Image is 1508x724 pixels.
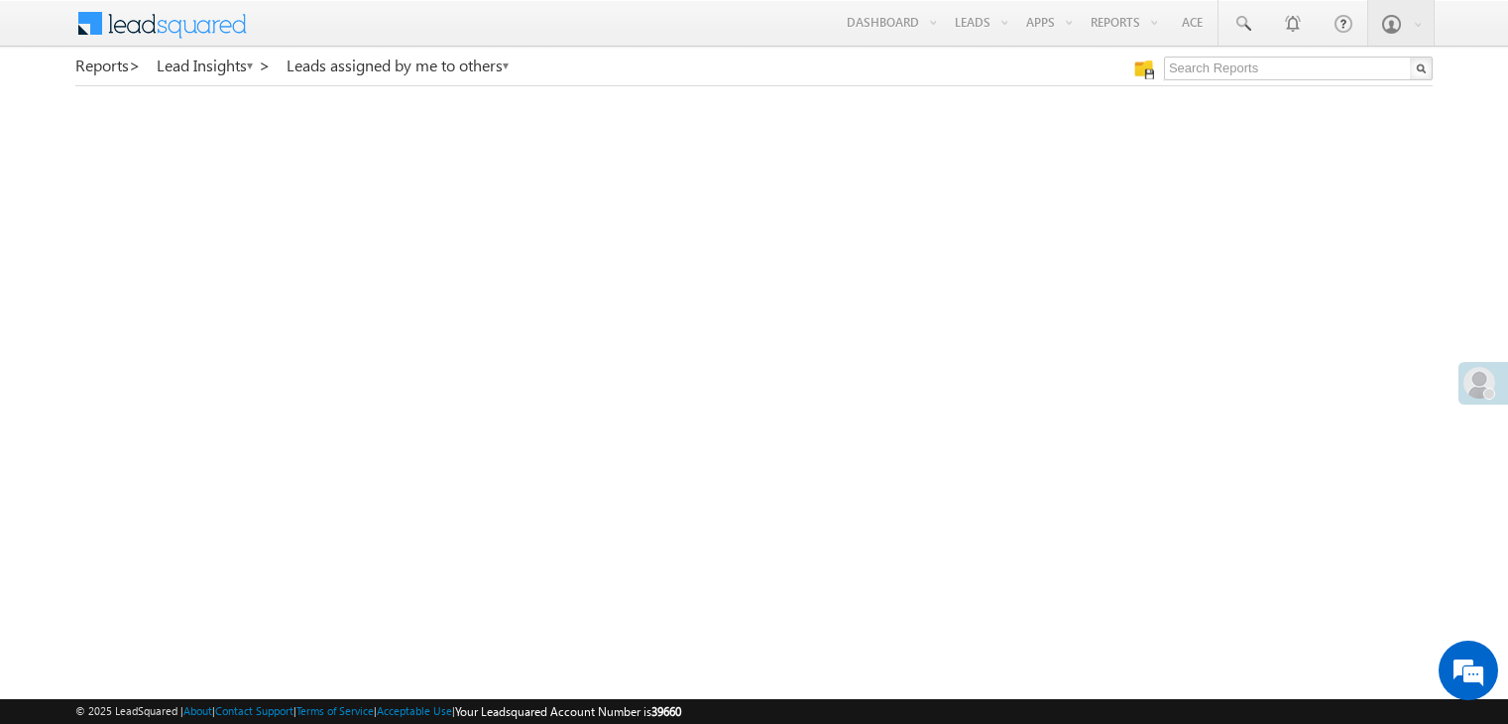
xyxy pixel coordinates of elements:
[296,704,374,717] a: Terms of Service
[455,704,681,719] span: Your Leadsquared Account Number is
[259,54,271,76] span: >
[215,704,293,717] a: Contact Support
[157,57,271,74] a: Lead Insights >
[75,57,141,74] a: Reports>
[183,704,212,717] a: About
[75,702,681,721] span: © 2025 LeadSquared | | | | |
[287,57,511,74] a: Leads assigned by me to others
[129,54,141,76] span: >
[651,704,681,719] span: 39660
[377,704,452,717] a: Acceptable Use
[1134,60,1154,79] img: Manage all your saved reports!
[1164,57,1433,80] input: Search Reports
